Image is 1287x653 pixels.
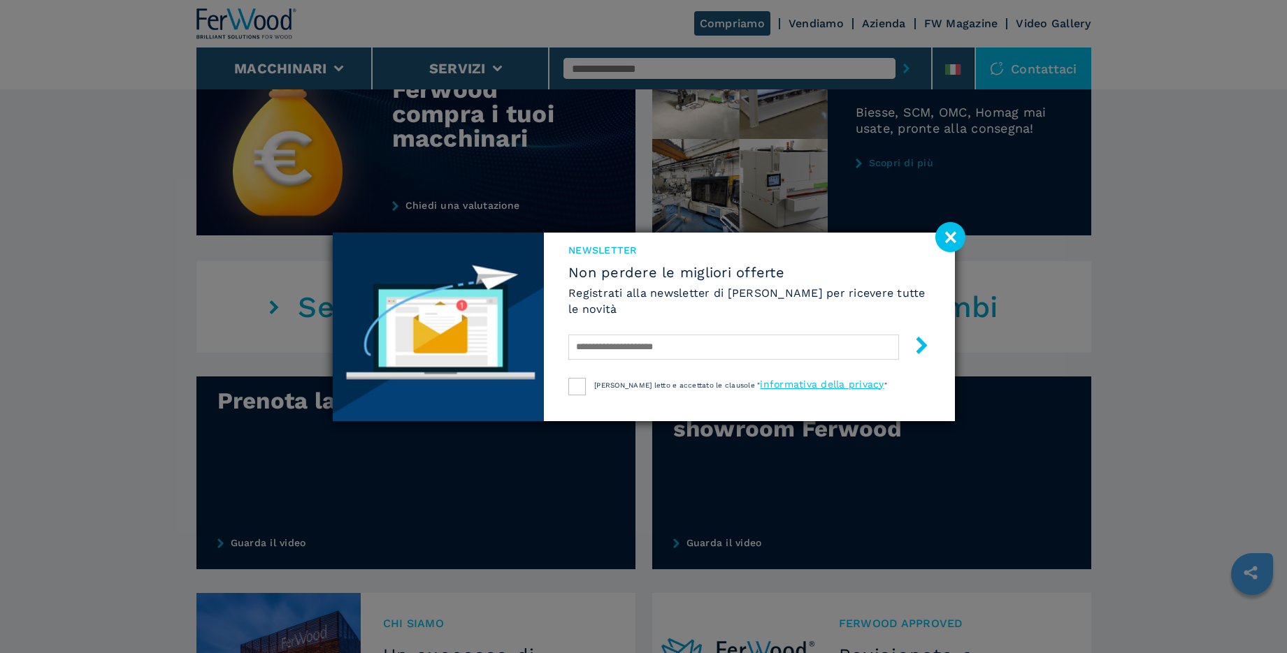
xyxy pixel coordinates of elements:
h6: Registrati alla newsletter di [PERSON_NAME] per ricevere tutte le novità [568,285,930,317]
img: Newsletter image [333,233,545,421]
span: NEWSLETTER [568,243,930,257]
button: submit-button [899,331,930,364]
span: [PERSON_NAME] letto e accettato le clausole " [594,381,760,389]
span: " [884,381,887,389]
a: informativa della privacy [760,379,884,390]
span: Non perdere le migliori offerte [568,264,930,281]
